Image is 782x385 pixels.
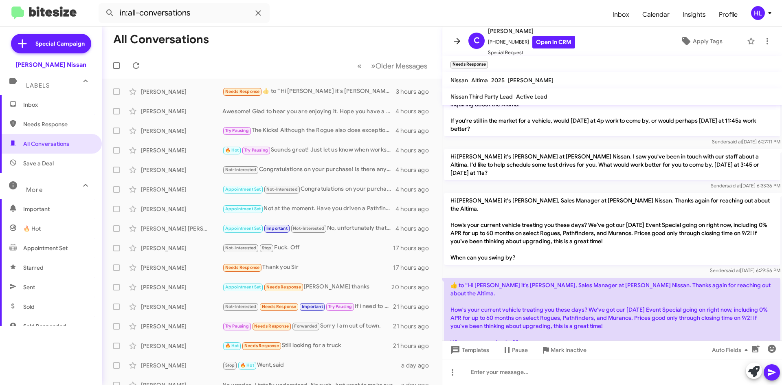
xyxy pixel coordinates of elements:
[222,263,393,272] div: Thank you Sir
[488,26,575,36] span: [PERSON_NAME]
[401,361,435,370] div: a day ago
[222,165,395,174] div: Congratulations on your purchase! Is there anything we could have done differently to earn your b...
[712,343,751,357] span: Auto Fields
[534,343,593,357] button: Mark Inactive
[393,322,435,330] div: 21 hours ago
[449,343,489,357] span: Templates
[26,186,43,194] span: More
[393,342,435,350] div: 21 hours ago
[225,304,257,309] span: Not-Interested
[292,323,319,330] span: Forwarded
[240,363,254,368] span: 🔥 Hot
[711,183,780,189] span: Sender [DATE] 6:33:36 PM
[508,77,554,84] span: [PERSON_NAME]
[366,57,432,74] button: Next
[15,61,86,69] div: [PERSON_NAME] Nissan
[474,34,480,47] span: C
[222,107,395,115] div: Awesome! Glad to hear you are enjoying it. Hope you have a great weekend!!
[491,77,505,84] span: 2025
[488,48,575,57] span: Special Request
[23,101,92,109] span: Inbox
[606,3,636,26] span: Inbox
[141,205,222,213] div: [PERSON_NAME]
[26,82,50,89] span: Labels
[225,284,261,290] span: Appointment Set
[141,146,222,154] div: [PERSON_NAME]
[141,322,222,330] div: [PERSON_NAME]
[395,224,435,233] div: 4 hours ago
[23,264,44,272] span: Starred
[262,245,272,251] span: Stop
[99,3,270,23] input: Search
[328,304,352,309] span: Try Pausing
[450,93,513,100] span: Nissan Third Party Lead
[244,343,279,348] span: Needs Response
[141,166,222,174] div: [PERSON_NAME]
[353,57,432,74] nav: Page navigation example
[676,3,712,26] a: Insights
[225,265,260,270] span: Needs Response
[751,6,765,20] div: HL
[141,342,222,350] div: [PERSON_NAME]
[352,57,367,74] button: Previous
[244,147,268,153] span: Try Pausing
[141,361,222,370] div: [PERSON_NAME]
[222,224,395,233] div: No, unfortunately that one sold. What is it that you liked about it? We have other nice trucks in...
[395,166,435,174] div: 4 hours ago
[712,139,780,145] span: Sender [DATE] 6:27:11 PM
[395,107,435,115] div: 4 hours ago
[222,185,395,194] div: Congratulations on your purchase! Is there anything we could have done differently to earn your b...
[35,40,85,48] span: Special Campaign
[444,149,780,180] p: Hi [PERSON_NAME] it's [PERSON_NAME] at [PERSON_NAME] Nissan. I saw you've been in touch with our ...
[23,303,35,311] span: Sold
[496,343,534,357] button: Pause
[266,284,301,290] span: Needs Response
[23,283,35,291] span: Sent
[23,120,92,128] span: Needs Response
[512,343,528,357] span: Pause
[141,283,222,291] div: [PERSON_NAME]
[23,140,69,148] span: All Conversations
[391,283,435,291] div: 20 hours ago
[225,226,261,231] span: Appointment Set
[262,304,297,309] span: Needs Response
[516,93,547,100] span: Active Lead
[659,34,743,48] button: Apply Tags
[450,77,468,84] span: Nissan
[551,343,586,357] span: Mark Inactive
[395,185,435,194] div: 4 hours ago
[395,146,435,154] div: 4 hours ago
[141,244,222,252] div: [PERSON_NAME]
[113,33,209,46] h1: All Conversations
[444,278,780,350] p: ​👍​ to “ Hi [PERSON_NAME] it's [PERSON_NAME], Sales Manager at [PERSON_NAME] Nissan. Thanks again...
[141,303,222,311] div: [PERSON_NAME]
[395,205,435,213] div: 4 hours ago
[23,224,41,233] span: 🔥 Hot
[376,62,427,70] span: Older Messages
[636,3,676,26] a: Calendar
[302,304,323,309] span: Important
[222,145,395,155] div: Sounds great! Just let us know when works best for y'all. Hope you have a great weekend!
[225,128,249,133] span: Try Pausing
[23,322,66,330] span: Sold Responded
[141,127,222,135] div: [PERSON_NAME]
[23,244,68,252] span: Appointment Set
[225,363,235,368] span: Stop
[471,77,488,84] span: Altima
[393,303,435,311] div: 21 hours ago
[225,206,261,211] span: Appointment Set
[222,282,391,292] div: [PERSON_NAME] thanks
[222,126,395,135] div: The Kicks! Although the Rogue also does exceptionally well on gas. We have some availability this...
[393,244,435,252] div: 17 hours ago
[222,87,396,96] div: ​👍​ to “ Hi [PERSON_NAME] it's [PERSON_NAME], Sales Manager at [PERSON_NAME] Nissan. Thanks again...
[141,107,222,115] div: [PERSON_NAME]
[488,36,575,48] span: [PHONE_NUMBER]
[141,264,222,272] div: [PERSON_NAME]
[727,183,741,189] span: said at
[266,187,298,192] span: Not-Interested
[728,139,742,145] span: said at
[254,323,289,329] span: Needs Response
[225,343,239,348] span: 🔥 Hot
[293,226,324,231] span: Not-Interested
